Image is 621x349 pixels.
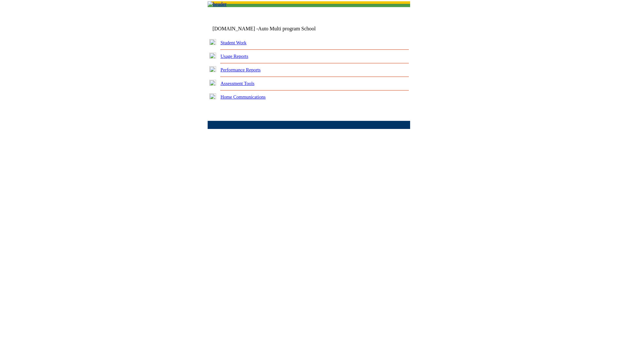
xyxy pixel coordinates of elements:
[258,26,316,31] nobr: Auto Multi program School
[221,81,255,86] a: Assessment Tools
[209,93,216,99] img: plus.gif
[209,39,216,45] img: plus.gif
[221,40,246,45] a: Student Work
[209,53,216,58] img: plus.gif
[209,80,216,86] img: plus.gif
[212,26,332,32] td: [DOMAIN_NAME] -
[221,67,261,72] a: Performance Reports
[221,54,248,59] a: Usage Reports
[208,1,227,7] img: header
[209,66,216,72] img: plus.gif
[221,94,266,100] a: Home Communications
